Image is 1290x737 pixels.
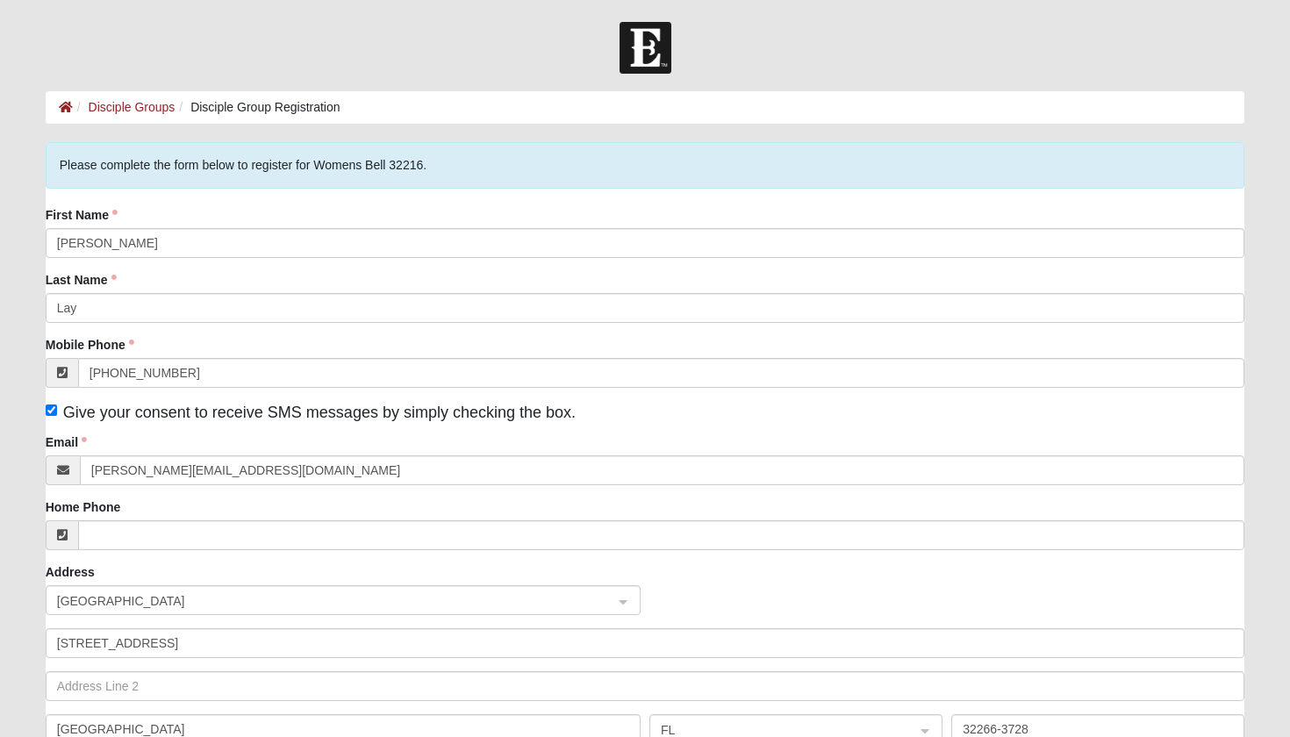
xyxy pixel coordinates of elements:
[46,433,87,451] label: Email
[175,98,340,117] li: Disciple Group Registration
[46,563,95,581] label: Address
[46,206,118,224] label: First Name
[46,498,121,516] label: Home Phone
[63,404,576,421] span: Give your consent to receive SMS messages by simply checking the box.
[46,271,117,289] label: Last Name
[46,671,1245,701] input: Address Line 2
[46,628,1245,658] input: Address Line 1
[57,591,598,611] span: United States
[46,336,134,354] label: Mobile Phone
[46,142,1245,189] div: Please complete the form below to register for Womens Bell 32216.
[620,22,671,74] img: Church of Eleven22 Logo
[89,100,176,114] a: Disciple Groups
[46,404,57,416] input: Give your consent to receive SMS messages by simply checking the box.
